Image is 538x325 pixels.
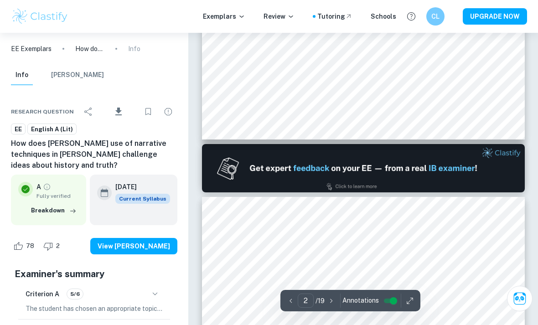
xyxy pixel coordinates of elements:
[316,296,325,306] p: / 19
[15,267,174,281] h5: Examiner's summary
[115,182,163,192] h6: [DATE]
[90,238,177,254] button: View [PERSON_NAME]
[115,194,170,204] div: This exemplar is based on the current syllabus. Feel free to refer to it for inspiration/ideas wh...
[159,103,177,121] div: Report issue
[75,44,104,54] p: How does [PERSON_NAME] use of narrative techniques in [PERSON_NAME] challenge ideas about history...
[430,11,441,21] h6: CL
[115,194,170,204] span: Current Syllabus
[79,103,98,121] div: Share
[51,65,104,85] button: [PERSON_NAME]
[11,124,26,135] a: EE
[128,44,140,54] p: Info
[21,242,39,251] span: 78
[11,7,69,26] img: Clastify logo
[36,192,79,200] span: Fully verified
[67,290,83,298] span: 5/6
[317,11,352,21] a: Tutoring
[371,11,396,21] a: Schools
[29,204,79,217] button: Breakdown
[11,44,52,54] a: EE Exemplars
[43,183,51,191] a: Grade fully verified
[463,8,527,25] button: UPGRADE NOW
[11,239,39,253] div: Like
[99,100,137,124] div: Download
[139,103,157,121] div: Bookmark
[41,239,65,253] div: Dislike
[264,11,295,21] p: Review
[507,286,533,311] button: Ask Clai
[28,125,76,134] span: English A (Lit)
[426,7,445,26] button: CL
[11,65,33,85] button: Info
[203,11,245,21] p: Exemplars
[403,9,419,24] button: Help and Feedback
[26,304,163,314] p: The student has chosen an appropriate topic for their essay, focusing on narrative techniques in ...
[202,144,525,192] img: Ad
[51,242,65,251] span: 2
[36,182,41,192] p: A
[26,289,59,299] h6: Criterion A
[11,138,177,171] h6: How does [PERSON_NAME] use of narrative techniques in [PERSON_NAME] challenge ideas about history...
[11,125,25,134] span: EE
[11,108,74,116] span: Research question
[27,124,77,135] a: English A (Lit)
[342,296,379,305] span: Annotations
